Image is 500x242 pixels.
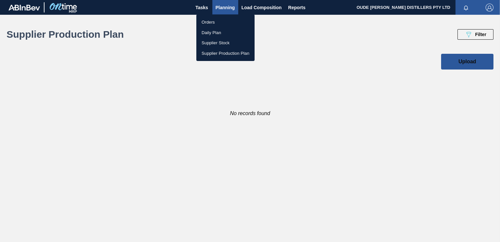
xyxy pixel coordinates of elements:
a: Orders [196,17,255,28]
a: Supplier Production Plan [196,48,255,59]
a: Supplier Stock [196,38,255,48]
a: Daily Plan [196,28,255,38]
